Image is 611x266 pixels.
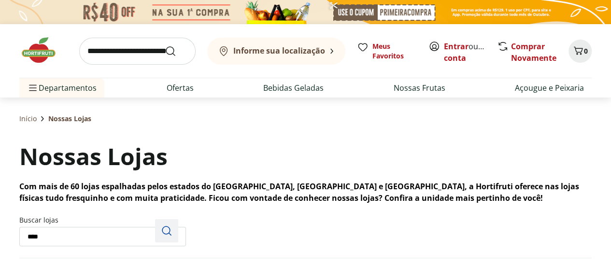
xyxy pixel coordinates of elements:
span: Departamentos [27,76,97,99]
a: Início [19,114,37,124]
button: Submit Search [165,45,188,57]
span: ou [444,41,487,64]
label: Buscar lojas [19,215,186,246]
a: Ofertas [167,82,194,94]
input: search [79,38,196,65]
a: Bebidas Geladas [263,82,324,94]
button: Pesquisar [155,219,178,242]
a: Criar conta [444,41,497,63]
button: Informe sua localização [207,38,345,65]
span: Nossas Lojas [48,114,91,124]
span: Meus Favoritos [372,42,417,61]
img: Hortifruti [19,36,68,65]
span: 0 [584,46,588,56]
button: Menu [27,76,39,99]
h1: Nossas Lojas [19,140,168,173]
input: Buscar lojasPesquisar [19,227,186,246]
p: Com mais de 60 lojas espalhadas pelos estados do [GEOGRAPHIC_DATA], [GEOGRAPHIC_DATA] e [GEOGRAPH... [19,181,592,204]
a: Nossas Frutas [394,82,445,94]
b: Informe sua localização [233,45,325,56]
a: Açougue e Peixaria [515,82,584,94]
a: Meus Favoritos [357,42,417,61]
a: Entrar [444,41,469,52]
a: Comprar Novamente [511,41,556,63]
button: Carrinho [568,40,592,63]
